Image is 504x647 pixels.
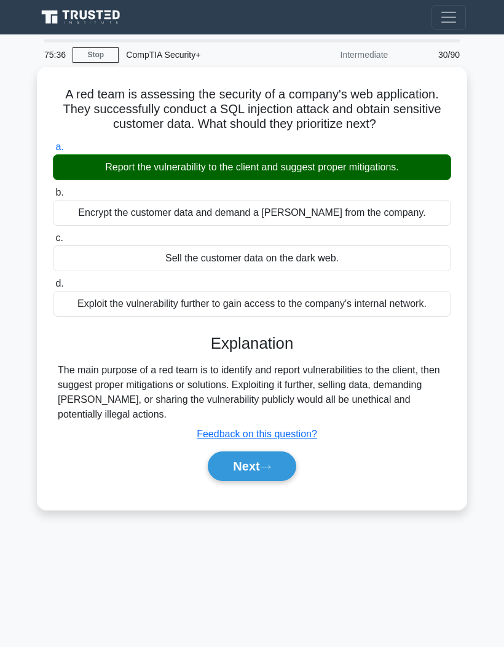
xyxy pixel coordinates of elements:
[395,42,467,67] div: 30/90
[55,187,63,197] span: b.
[58,363,446,422] div: The main purpose of a red team is to identify and report vulnerabilities to the client, then sugg...
[53,245,451,271] div: Sell the customer data on the dark web.
[288,42,395,67] div: Intermediate
[55,141,63,152] span: a.
[73,47,119,63] a: Stop
[52,87,452,132] h5: A red team is assessing the security of a company's web application. They successfully conduct a ...
[53,200,451,226] div: Encrypt the customer data and demand a [PERSON_NAME] from the company.
[55,278,63,288] span: d.
[60,334,444,353] h3: Explanation
[431,5,466,30] button: Toggle navigation
[37,42,73,67] div: 75:36
[53,291,451,317] div: Exploit the vulnerability further to gain access to the company's internal network.
[197,429,317,439] a: Feedback on this question?
[53,154,451,180] div: Report the vulnerability to the client and suggest proper mitigations.
[208,451,296,481] button: Next
[55,232,63,243] span: c.
[119,42,288,67] div: CompTIA Security+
